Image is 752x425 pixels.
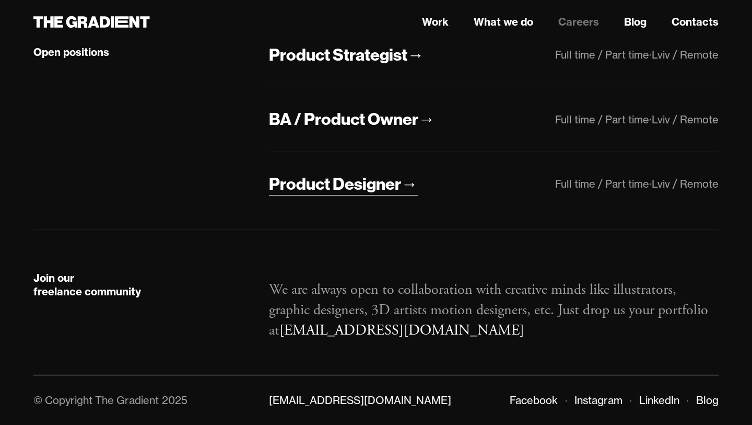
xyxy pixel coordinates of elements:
a: Product Strategist→ [269,44,424,66]
a: LinkedIn [639,394,679,407]
div: BA / Product Owner [269,108,418,130]
a: Facebook [510,394,558,407]
div: · [649,48,652,61]
a: [EMAIL_ADDRESS][DOMAIN_NAME] [279,321,524,340]
a: Careers [558,14,599,30]
div: Full time / Part time [555,177,649,190]
a: Contacts [672,14,719,30]
div: → [407,44,424,66]
a: Work [422,14,449,30]
div: Lviv / Remote [652,177,719,190]
a: Instagram [574,394,622,407]
div: Lviv / Remote [652,113,719,126]
a: Product Designer→ [269,173,418,196]
div: Full time / Part time [555,113,649,126]
strong: Join our freelance community [33,271,141,298]
div: → [401,173,418,195]
div: Lviv / Remote [652,48,719,61]
a: What we do [474,14,533,30]
a: [EMAIL_ADDRESS][DOMAIN_NAME] [269,394,451,407]
a: Blog [696,394,719,407]
strong: Open positions [33,45,109,59]
div: → [418,108,435,130]
a: BA / Product Owner→ [269,108,435,131]
div: Product Designer [269,173,401,195]
div: 2025 [162,394,187,407]
div: © Copyright The Gradient [33,394,159,407]
div: · [649,177,652,190]
div: · [649,113,652,126]
div: Product Strategist [269,44,407,66]
p: We are always open to collaboration with creative minds like illustrators, graphic designers, 3D ... [269,280,719,341]
div: Full time / Part time [555,48,649,61]
a: Blog [624,14,647,30]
